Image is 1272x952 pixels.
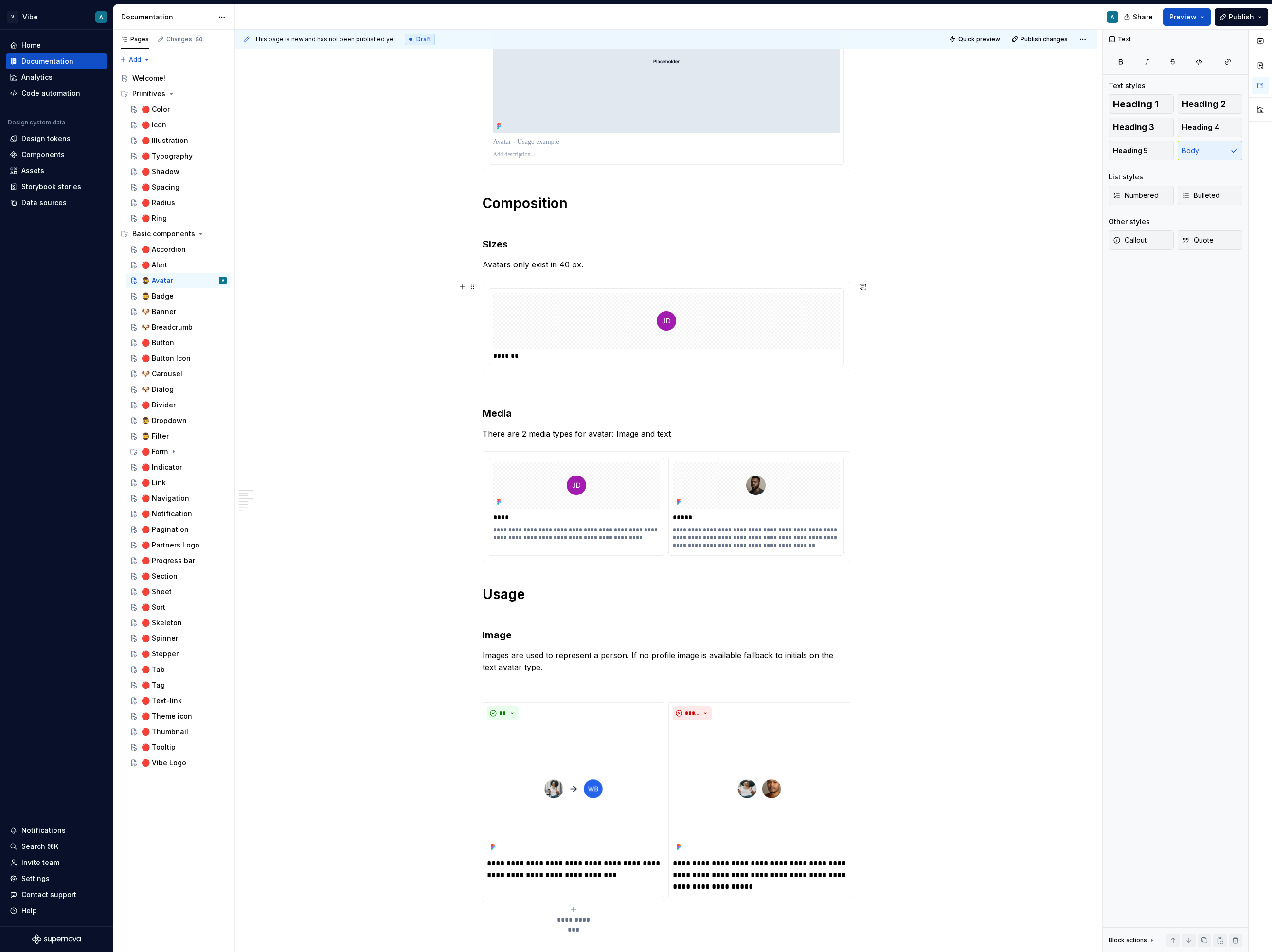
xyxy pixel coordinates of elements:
div: 🔴 Progress bar [142,556,195,565]
div: 🔴 Notification [142,509,192,519]
div: Page tree [117,71,231,771]
div: A [99,13,103,21]
span: This page is new and has not been published yet. [254,35,397,43]
span: Heading 5 [1113,146,1148,156]
div: Design tokens [21,134,71,143]
div: Help [21,906,37,916]
div: 🔴 Indicator [142,462,182,472]
div: 🔴 Radius [142,198,175,208]
a: Welcome! [117,71,231,86]
button: VVibeA [2,6,111,27]
div: 🔴 Divider [142,400,176,410]
button: Preview [1163,8,1211,26]
h3: Media [483,406,850,420]
a: 🐶 Carousel [126,366,231,382]
h3: Image [483,628,850,642]
a: 🔴 Color [126,102,231,117]
a: 🔴 Spacing [126,179,231,195]
a: 🧔‍♂️ Filter [126,428,231,444]
span: Bulleted [1182,191,1220,200]
span: Preview [1169,12,1197,22]
div: 🔴 Button [142,338,174,348]
button: Heading 1 [1109,94,1174,114]
a: 🔴 Indicator [126,459,231,475]
div: 🔴 Button Icon [142,353,191,363]
a: 🔴 Navigation [126,491,231,506]
button: Heading 3 [1109,118,1174,137]
div: 🔴 Spinner [142,634,178,643]
span: Numbered [1113,191,1159,200]
a: 🔴 Skeleton [126,615,231,631]
div: 🔴 Navigation [142,494,189,503]
a: 🔴 Notification [126,506,231,522]
span: Heading 3 [1113,123,1154,132]
div: 🔴 Tab [142,665,165,674]
h1: Composition [483,194,850,229]
a: 🔴 Tag [126,677,231,693]
div: Welcome! [132,73,165,83]
a: Assets [6,163,107,178]
a: 🔴 Divider [126,397,231,413]
a: 🐶 Dialog [126,382,231,397]
div: Settings [21,874,50,883]
span: Publish [1229,12,1254,22]
button: Quick preview [946,33,1004,46]
a: 🧔‍♂️ AvatarA [126,273,231,288]
span: Add [129,56,141,64]
div: 🔴 Vibe Logo [142,758,186,768]
div: 🔴 Partners Logo [142,540,199,550]
a: 🔴 Link [126,475,231,491]
button: Quote [1178,230,1243,250]
div: 🔴 Alert [142,260,167,270]
div: Block actions [1109,936,1147,944]
button: Heading 2 [1178,94,1243,114]
a: Analytics [6,70,107,85]
a: 🔴 Radius [126,195,231,211]
div: Home [21,40,41,50]
div: Search ⌘K [21,842,58,851]
div: Notifications [21,826,66,835]
div: 🔴 Skeleton [142,618,182,628]
div: 🔴 Text-link [142,696,182,705]
span: Heading 2 [1182,99,1226,109]
div: 🐶 Breadcrumb [142,322,193,332]
a: Home [6,37,107,53]
img: 47a3084a-06a1-463e-8303-4e70f6dbf6ed.png [487,724,660,854]
button: Contact support [6,887,107,902]
a: Code automation [6,86,107,101]
a: 🔴 Ring [126,211,231,226]
a: 🔴 Spinner [126,631,231,646]
span: Callout [1113,235,1147,245]
a: 🔴 Button Icon [126,351,231,366]
button: Bulleted [1178,186,1243,205]
a: 🔴 Typography [126,148,231,164]
div: 🔴 Ring [142,213,167,223]
div: Design system data [8,119,65,126]
div: Code automation [21,88,80,98]
div: Assets [21,166,44,176]
a: Settings [6,871,107,886]
div: Primitives [117,86,231,102]
div: Contact support [21,890,76,899]
a: Design tokens [6,131,107,146]
div: 🐶 Carousel [142,369,182,379]
div: 🔴 Thumbnail [142,727,188,737]
div: Other styles [1109,217,1150,227]
p: Avatars only exist in 40 px. [483,259,850,270]
div: 🐶 Banner [142,307,176,317]
div: 🔴 Form [142,447,168,457]
a: 🔴 Thumbnail [126,724,231,740]
div: 🔴 Color [142,105,170,114]
h3: Sizes [483,237,850,251]
button: Add [117,53,153,67]
div: 🔴 Pagination [142,525,189,534]
div: 🔴 Shadow [142,167,179,176]
a: 🔴 icon [126,117,231,133]
div: 🐶 Dialog [142,385,174,394]
div: V [7,11,18,23]
img: 3f33aafa-6823-4c87-b7fb-bde262bfbc38.png [673,724,846,854]
span: Draft [416,35,431,43]
a: 🔴 Theme icon [126,708,231,724]
span: Quote [1182,235,1214,245]
div: Components [21,150,65,159]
